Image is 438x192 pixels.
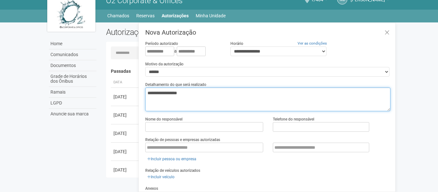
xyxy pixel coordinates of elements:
div: [DATE] [113,167,137,173]
a: Documentos [49,60,96,71]
a: Grade de Horários dos Ônibus [49,71,96,87]
label: Nome do responsável [145,116,183,122]
h2: Autorizações [106,27,244,37]
a: Incluir veículo [145,173,176,180]
h3: Nova Autorização [145,29,390,36]
a: Home [49,38,96,49]
a: Anuncie sua marca [49,109,96,119]
h4: Passadas [111,69,386,74]
label: Relação de veículos autorizados [145,168,200,173]
div: [DATE] [113,112,137,118]
div: [DATE] [113,94,137,100]
a: Reservas [136,11,155,20]
label: Anexos [145,186,158,191]
div: [DATE] [113,130,137,137]
label: Período autorizado [145,41,178,46]
label: Relação de pessoas e empresas autorizadas [145,137,220,143]
div: a [145,46,220,56]
a: Ver as condições [298,41,327,46]
a: Autorizações [162,11,189,20]
a: LGPD [49,98,96,109]
a: Minha Unidade [196,11,226,20]
label: Horário [230,41,243,46]
label: Telefone do responsável [273,116,314,122]
a: Ramais [49,87,96,98]
div: [DATE] [113,148,137,155]
a: Chamados [107,11,129,20]
a: Comunicados [49,49,96,60]
label: Motivo da autorização [145,61,183,67]
label: Detalhamento do que será realizado [145,82,206,88]
a: Incluir pessoa ou empresa [145,155,198,163]
th: Data [111,77,140,88]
